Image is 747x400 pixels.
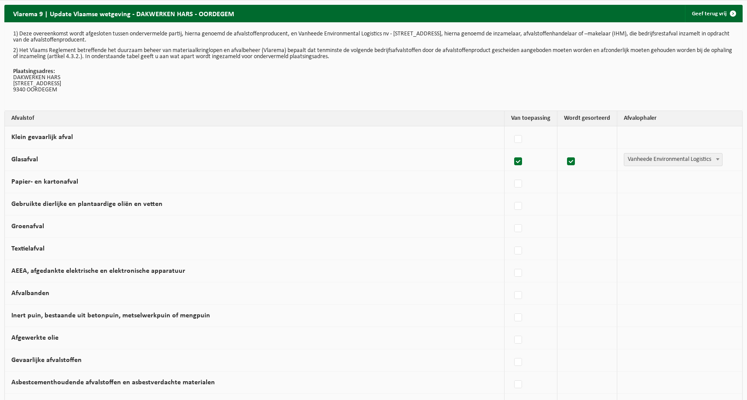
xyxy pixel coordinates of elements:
a: Geef terug vrij [685,5,742,22]
span: Vanheede Environmental Logistics [624,153,723,166]
span: Vanheede Environmental Logistics [624,153,722,166]
label: Asbestcementhoudende afvalstoffen en asbestverdachte materialen [11,379,215,386]
p: DAKWERKEN HARS [STREET_ADDRESS] 9340 OORDEGEM [13,69,734,93]
p: 1) Deze overeenkomst wordt afgesloten tussen ondervermelde partij, hierna genoemd de afvalstoffen... [13,31,734,43]
label: Groenafval [11,223,44,230]
th: Afvalophaler [617,111,742,126]
th: Wordt gesorteerd [557,111,617,126]
h2: Vlarema 9 | Update Vlaamse wetgeving - DAKWERKEN HARS - OORDEGEM [4,5,243,22]
th: Afvalstof [5,111,505,126]
label: Glasafval [11,156,38,163]
label: AEEA, afgedankte elektrische en elektronische apparatuur [11,268,185,275]
label: Papier- en kartonafval [11,178,78,185]
label: Afvalbanden [11,290,49,297]
label: Inert puin, bestaande uit betonpuin, metselwerkpuin of mengpuin [11,312,210,319]
label: Afgewerkte olie [11,334,59,341]
p: 2) Het Vlaams Reglement betreffende het duurzaam beheer van materiaalkringlopen en afvalbeheer (V... [13,48,734,60]
label: Gebruikte dierlijke en plantaardige oliën en vetten [11,201,163,208]
label: Textielafval [11,245,45,252]
strong: Plaatsingsadres: [13,68,55,75]
label: Klein gevaarlijk afval [11,134,73,141]
label: Gevaarlijke afvalstoffen [11,357,82,364]
th: Van toepassing [505,111,557,126]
